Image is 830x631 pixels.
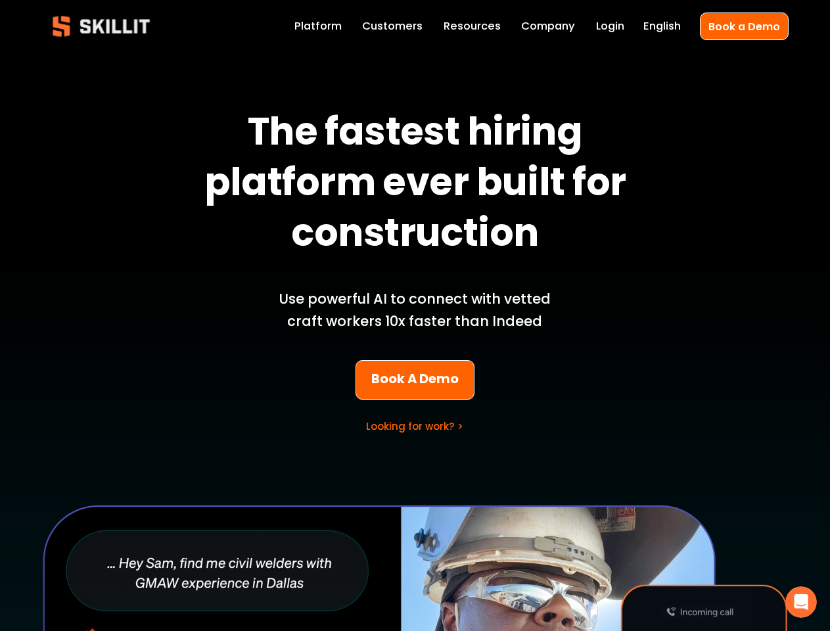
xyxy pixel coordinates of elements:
[444,17,501,35] a: folder dropdown
[366,419,463,433] a: Looking for work? >
[41,7,161,46] img: Skillit
[294,17,342,35] a: Platform
[700,12,789,39] a: Book a Demo
[362,17,423,35] a: Customers
[521,17,575,35] a: Company
[262,288,568,333] p: Use powerful AI to connect with vetted craft workers 10x faster than Indeed
[643,18,681,35] span: English
[596,17,624,35] a: Login
[643,17,681,35] div: language picker
[356,360,474,400] a: Book A Demo
[785,586,817,618] iframe: Intercom live chat
[444,18,501,35] span: Resources
[204,103,634,269] strong: The fastest hiring platform ever built for construction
